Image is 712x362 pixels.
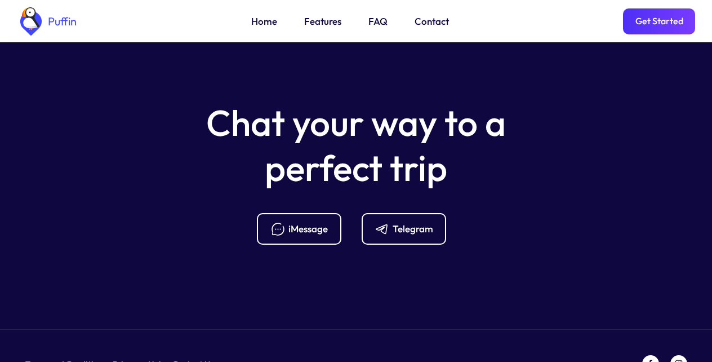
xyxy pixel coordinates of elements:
a: Features [304,14,341,29]
a: Contact [415,14,449,29]
a: home [17,7,77,36]
a: Telegram [362,213,455,245]
div: iMessage [288,223,328,235]
a: Get Started [623,8,695,34]
div: Telegram [393,223,433,235]
h5: Chat your way to a perfect trip [187,100,525,191]
a: Home [251,14,277,29]
a: iMessage [257,213,350,245]
a: FAQ [368,14,388,29]
div: Puffin [45,16,77,27]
